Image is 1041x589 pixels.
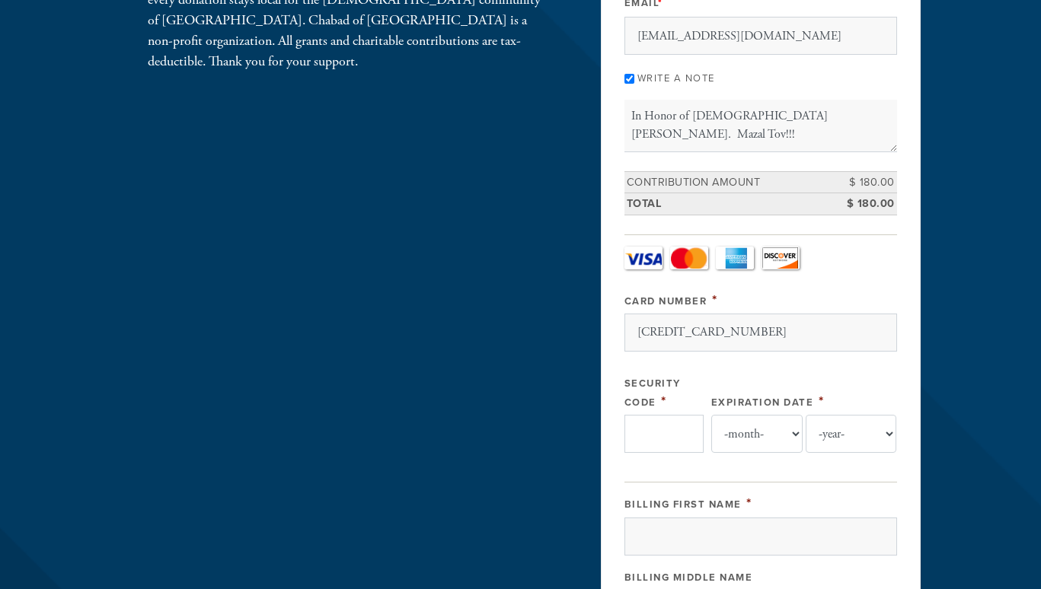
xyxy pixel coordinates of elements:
span: This field is required. [746,495,752,511]
textarea: In Honor of [DEMOGRAPHIC_DATA] [PERSON_NAME]. Mazal Tov!!! [624,100,897,151]
label: Billing First Name [624,498,742,511]
span: This field is required. [819,393,825,409]
label: Card Number [624,295,707,307]
label: Billing Middle Name [624,571,753,584]
a: MasterCard [670,247,708,269]
td: Contribution Amount [624,171,829,193]
label: Expiration Date [711,396,814,409]
span: This field is required. [712,291,718,308]
a: Visa [624,247,663,269]
td: $ 180.00 [829,193,897,215]
span: This field is required. [661,393,667,409]
a: Discover [762,247,800,269]
select: Expiration Date year [806,415,897,453]
label: Security Code [624,377,681,409]
label: Write a note [637,72,715,84]
td: $ 180.00 [829,171,897,193]
td: Total [624,193,829,215]
a: Amex [716,247,754,269]
select: Expiration Date month [711,415,803,453]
